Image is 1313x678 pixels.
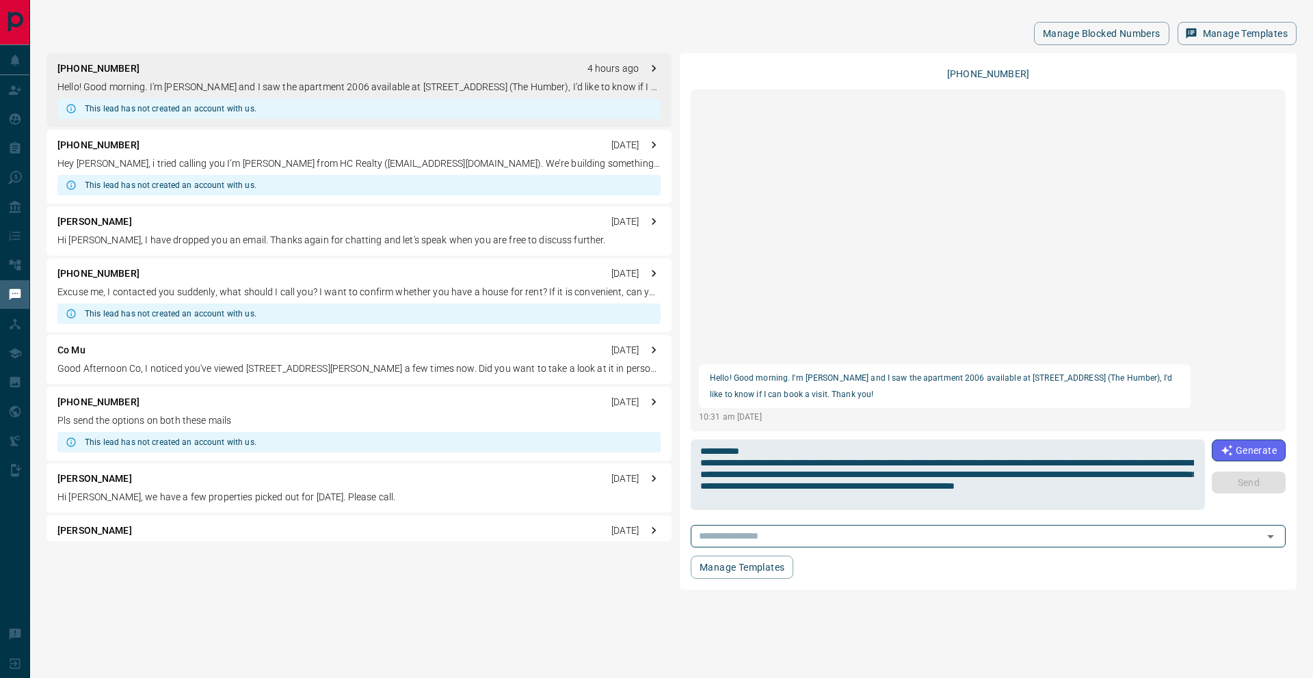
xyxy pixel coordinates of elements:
[699,411,1191,423] p: 10:31 am [DATE]
[85,432,256,452] div: This lead has not created an account with us.
[57,80,661,94] p: Hello! Good morning. I'm [PERSON_NAME] and I saw the apartment 2006 available at [STREET_ADDRESS]...
[611,395,639,409] p: [DATE]
[57,138,140,152] p: [PHONE_NUMBER]
[57,62,140,76] p: [PHONE_NUMBER]
[611,138,639,152] p: [DATE]
[57,285,661,299] p: Excuse me, I contacted you suddenly, what should I call you? I want to confirm whether you have a...
[57,472,132,486] p: [PERSON_NAME]
[611,267,639,281] p: [DATE]
[57,362,661,376] p: Good Afternoon Co, I noticed you've viewed [STREET_ADDRESS][PERSON_NAME] a few times now. Did you...
[57,490,661,504] p: Hi [PERSON_NAME], we have a few properties picked out for [DATE]. Please call.
[57,233,661,247] p: Hi [PERSON_NAME], I have dropped you an email. Thanks again for chatting and let's speak when you...
[710,370,1180,403] p: Hello! Good morning. I'm [PERSON_NAME] and I saw the apartment 2006 available at [STREET_ADDRESS]...
[57,343,85,357] p: Co Mu
[1261,527,1280,546] button: Open
[691,556,793,579] button: Manage Templates
[85,175,256,195] div: This lead has not created an account with us.
[1034,22,1169,45] button: Manage Blocked Numbers
[57,395,140,409] p: [PHONE_NUMBER]
[587,62,639,76] p: 4 hours ago
[57,215,132,229] p: [PERSON_NAME]
[57,157,661,171] p: Hey [PERSON_NAME], i tried calling you I’m [PERSON_NAME] from HC Realty ([EMAIL_ADDRESS][DOMAIN_N...
[85,98,256,119] div: This lead has not created an account with us.
[611,215,639,229] p: [DATE]
[1178,22,1297,45] button: Manage Templates
[611,343,639,357] p: [DATE]
[85,303,256,324] div: This lead has not created an account with us.
[611,524,639,538] p: [DATE]
[611,472,639,486] p: [DATE]
[57,413,661,428] p: Pls send the options on both these mails
[1212,439,1286,461] button: Generate
[57,267,140,281] p: [PHONE_NUMBER]
[57,524,132,538] p: [PERSON_NAME]
[947,67,1029,81] p: [PHONE_NUMBER]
